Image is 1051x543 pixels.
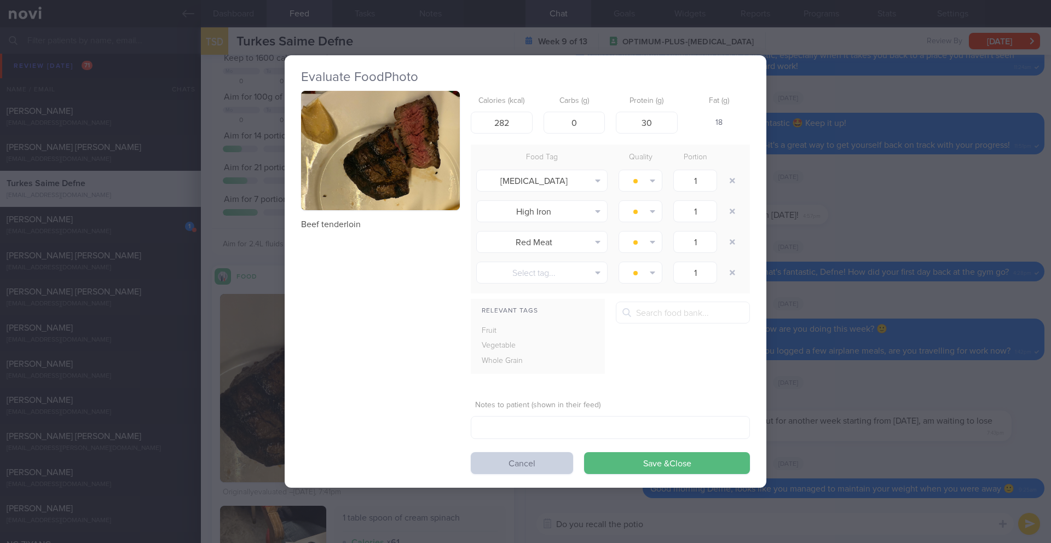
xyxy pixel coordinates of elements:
input: 1.0 [673,170,717,192]
h2: Evaluate Food Photo [301,69,750,85]
div: Vegetable [471,338,541,354]
div: Portion [668,150,723,165]
input: 250 [471,112,533,134]
label: Calories (kcal) [475,96,528,106]
div: Relevant Tags [471,304,605,318]
div: Food Tag [471,150,613,165]
button: Red Meat [476,231,608,253]
label: Protein (g) [620,96,673,106]
input: 33 [544,112,605,134]
button: Cancel [471,452,573,474]
input: Search food bank... [616,302,750,324]
div: Fruit [471,324,541,339]
button: High Iron [476,200,608,222]
input: 1.0 [673,200,717,222]
p: Beef tenderloin [301,219,460,230]
button: [MEDICAL_DATA] [476,170,608,192]
label: Carbs (g) [548,96,601,106]
div: Quality [613,150,668,165]
button: Select tag... [476,262,608,284]
button: Save &Close [584,452,750,474]
input: 1.0 [673,231,717,253]
label: Notes to patient (shown in their feed) [475,401,746,411]
input: 9 [616,112,678,134]
div: Whole Grain [471,354,541,369]
img: Beef tenderloin [301,91,460,210]
label: Fat (g) [693,96,746,106]
input: 1.0 [673,262,717,284]
div: 18 [689,112,750,135]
